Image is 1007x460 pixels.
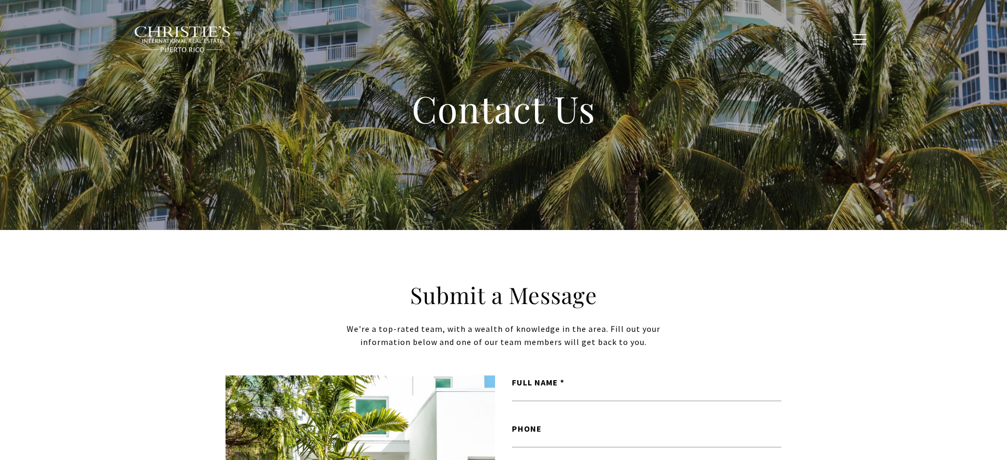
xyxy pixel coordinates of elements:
[512,375,781,389] label: Full Name
[294,86,713,132] h1: Contact Us
[346,322,661,349] div: We're a top-rated team, with a wealth of knowledge in the area. Fill out your information below a...
[512,422,781,435] label: Phone
[134,26,231,53] img: Christie's International Real Estate black text logo
[346,280,661,310] h2: Submit a Message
